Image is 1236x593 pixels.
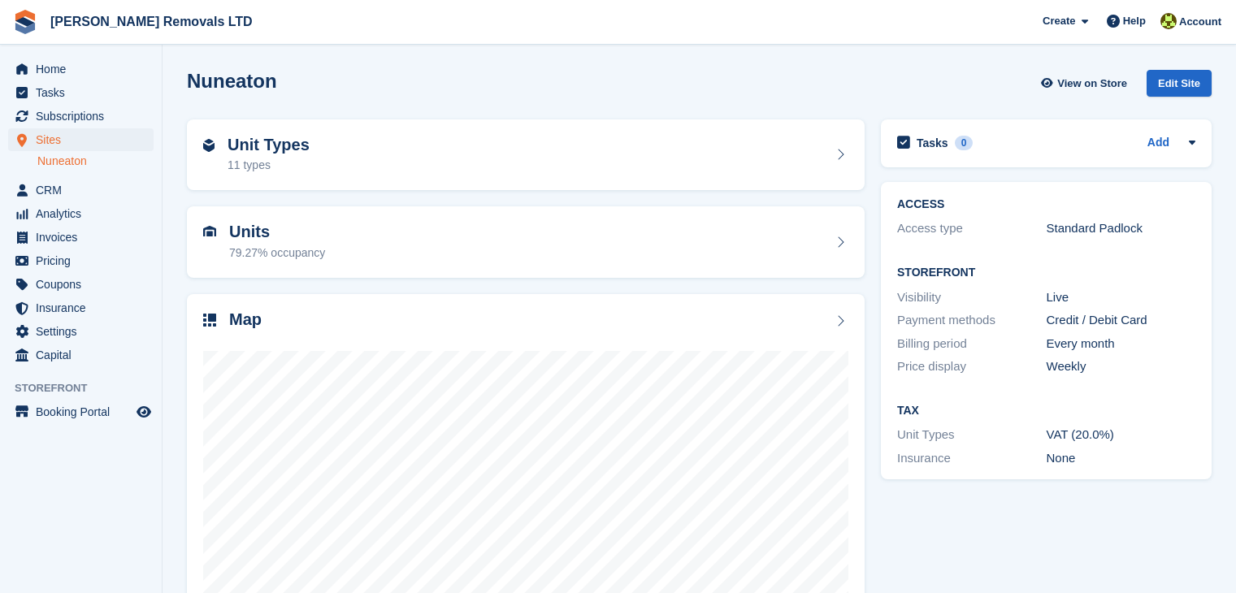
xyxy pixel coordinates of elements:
span: Tasks [36,81,133,104]
span: Subscriptions [36,105,133,128]
a: menu [8,179,154,201]
h2: ACCESS [897,198,1195,211]
div: Visibility [897,288,1047,307]
span: Home [36,58,133,80]
div: VAT (20.0%) [1047,426,1196,444]
a: menu [8,249,154,272]
div: Standard Padlock [1047,219,1196,238]
a: Nuneaton [37,154,154,169]
a: Preview store [134,402,154,422]
div: None [1047,449,1196,468]
span: Create [1043,13,1075,29]
div: Unit Types [897,426,1047,444]
h2: Units [229,223,325,241]
a: menu [8,202,154,225]
a: Units 79.27% occupancy [187,206,865,278]
img: map-icn-33ee37083ee616e46c38cad1a60f524a97daa1e2b2c8c0bc3eb3415660979fc1.svg [203,314,216,327]
span: Account [1179,14,1221,30]
a: menu [8,296,154,319]
div: 0 [955,136,974,150]
h2: Unit Types [228,136,310,154]
a: menu [8,344,154,366]
a: menu [8,128,154,151]
span: Insurance [36,296,133,319]
h2: Nuneaton [187,70,277,92]
span: Analytics [36,202,133,225]
img: Sean Glenn [1160,13,1177,29]
h2: Storefront [897,266,1195,279]
div: 11 types [228,157,310,174]
a: View on Store [1039,70,1134,97]
div: Edit Site [1147,70,1212,97]
span: Sites [36,128,133,151]
a: menu [8,273,154,296]
div: Access type [897,219,1047,238]
span: Settings [36,320,133,343]
div: Every month [1047,335,1196,353]
a: menu [8,226,154,249]
div: Billing period [897,335,1047,353]
span: Pricing [36,249,133,272]
h2: Tasks [917,136,948,150]
a: menu [8,81,154,104]
img: unit-icn-7be61d7bf1b0ce9d3e12c5938cc71ed9869f7b940bace4675aadf7bd6d80202e.svg [203,226,216,237]
a: menu [8,320,154,343]
span: View on Store [1057,76,1127,92]
div: 79.27% occupancy [229,245,325,262]
a: menu [8,400,154,423]
span: Coupons [36,273,133,296]
a: [PERSON_NAME] Removals LTD [44,8,259,35]
div: Payment methods [897,311,1047,330]
a: menu [8,105,154,128]
span: Invoices [36,226,133,249]
img: unit-type-icn-2b2737a686de81e16bb02015468b77c625bbabd49415b5ef34ead5e3b44a266d.svg [203,139,215,152]
img: stora-icon-8386f47178a22dfd0bd8f6a31ec36ba5ce8667c1dd55bd0f319d3a0aa187defe.svg [13,10,37,34]
a: Unit Types 11 types [187,119,865,191]
span: Booking Portal [36,400,133,423]
div: Live [1047,288,1196,307]
a: Edit Site [1147,70,1212,103]
span: Storefront [15,380,162,396]
div: Credit / Debit Card [1047,311,1196,330]
h2: Map [229,310,262,329]
a: Add [1147,134,1169,153]
span: CRM [36,179,133,201]
span: Capital [36,344,133,366]
a: menu [8,58,154,80]
span: Help [1123,13,1146,29]
div: Weekly [1047,357,1196,376]
div: Insurance [897,449,1047,468]
h2: Tax [897,405,1195,418]
div: Price display [897,357,1047,376]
